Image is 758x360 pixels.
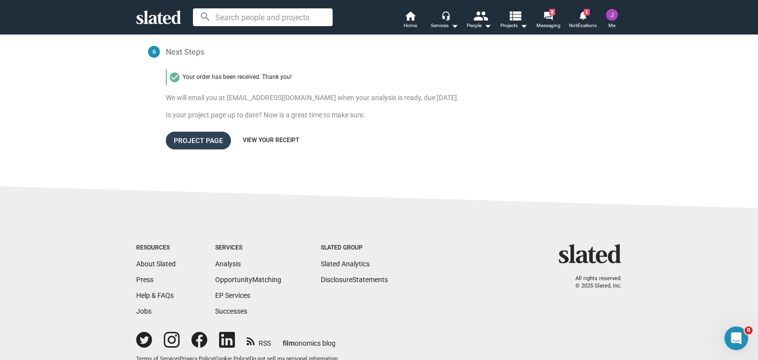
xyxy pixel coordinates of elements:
[321,260,370,268] a: Slated Analytics
[549,9,555,15] span: 3
[136,276,153,284] a: Press
[183,73,622,81] div: Your order has been received. Thank you!
[166,132,231,149] a: Project Page
[132,269,197,309] button: Help
[65,149,95,159] div: • 4m ago
[166,110,622,120] div: Is your project page up to date? Now is a great time to make sure.
[500,20,528,32] span: Projects
[20,87,178,104] p: How can we help?
[215,291,250,299] a: EP Services
[170,16,188,34] div: Close
[508,8,522,23] mat-icon: view_list
[169,72,181,83] mat-icon: check_circle
[20,247,165,268] div: How to write a strong filmmaker statement
[20,124,177,135] div: Recent message
[215,244,281,252] div: Services
[136,291,174,299] a: Help & FAQs
[27,145,38,157] img: Mitchell avatar
[20,19,70,35] img: logo
[66,269,131,309] button: Messages
[427,10,462,32] button: Services
[449,20,460,32] mat-icon: arrow_drop_down
[393,10,427,32] a: Home
[584,9,590,15] span: 1
[10,173,188,210] div: Send us a messageWe typically reply within 2 hours
[10,116,188,168] div: Recent messageJordan avatarMitchell avatarI'll submit and pay for a review of my script pretty so...
[745,326,753,334] span: 8
[247,333,271,348] a: RSS
[143,16,163,36] img: Profile image for Jordan
[441,11,450,20] mat-icon: headset_mic
[321,276,388,284] a: DisclosureStatements
[215,276,281,284] a: OpportunityMatching
[566,10,600,32] a: 1Notifications
[19,145,31,157] img: Jordan avatar
[166,46,204,57] span: Next Steps
[543,11,553,20] mat-icon: forum
[156,294,172,301] span: Help
[283,331,336,348] a: filmonomics blog
[20,70,178,87] p: Hi [PERSON_NAME]
[14,219,183,239] button: Search for help
[166,93,622,103] div: We will email you at [EMAIL_ADDRESS][DOMAIN_NAME] when your analysis is ready, due [DATE].
[82,294,116,301] span: Messages
[608,20,615,32] span: Me
[600,7,624,33] button: Jeffrey Michael RoseMe
[431,20,458,32] div: Services
[20,181,165,191] div: Send us a message
[215,260,241,268] a: Analysis
[41,149,63,159] div: Slated
[531,10,566,32] a: 3Messaging
[193,8,333,26] input: Search people and projects
[136,307,152,315] a: Jobs
[41,140,673,147] span: I'll submit and pay for a review of my script pretty soon. If you are able to assign it to fresh ...
[404,10,416,22] mat-icon: home
[152,48,156,55] span: 6
[22,294,44,301] span: Home
[473,8,488,23] mat-icon: people
[243,137,299,144] a: View your receipt
[536,20,561,32] span: Messaging
[569,20,597,32] span: Notifications
[174,132,223,149] span: Project Page
[136,260,176,268] a: About Slated
[321,244,388,252] div: Slated Group
[20,191,165,202] div: We typically reply within 2 hours
[124,16,144,36] img: Profile image for Mitchell
[467,20,492,32] div: People
[518,20,530,32] mat-icon: arrow_drop_down
[283,339,295,347] span: film
[724,326,748,350] iframe: Intercom live chat
[462,10,496,32] button: People
[606,9,618,21] img: Jeffrey Michael Rose
[20,224,80,235] span: Search for help
[404,20,417,32] span: Home
[578,10,587,20] mat-icon: notifications
[136,244,176,252] div: Resources
[215,307,247,315] a: Successes
[482,20,493,32] mat-icon: arrow_drop_down
[565,275,622,289] p: All rights reserved. © 2025 Slated, Inc.
[10,131,187,167] div: Jordan avatarMitchell avatarI'll submit and pay for a review of my script pretty soon. If you are...
[14,243,183,272] div: How to write a strong filmmaker statement
[496,10,531,32] button: Projects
